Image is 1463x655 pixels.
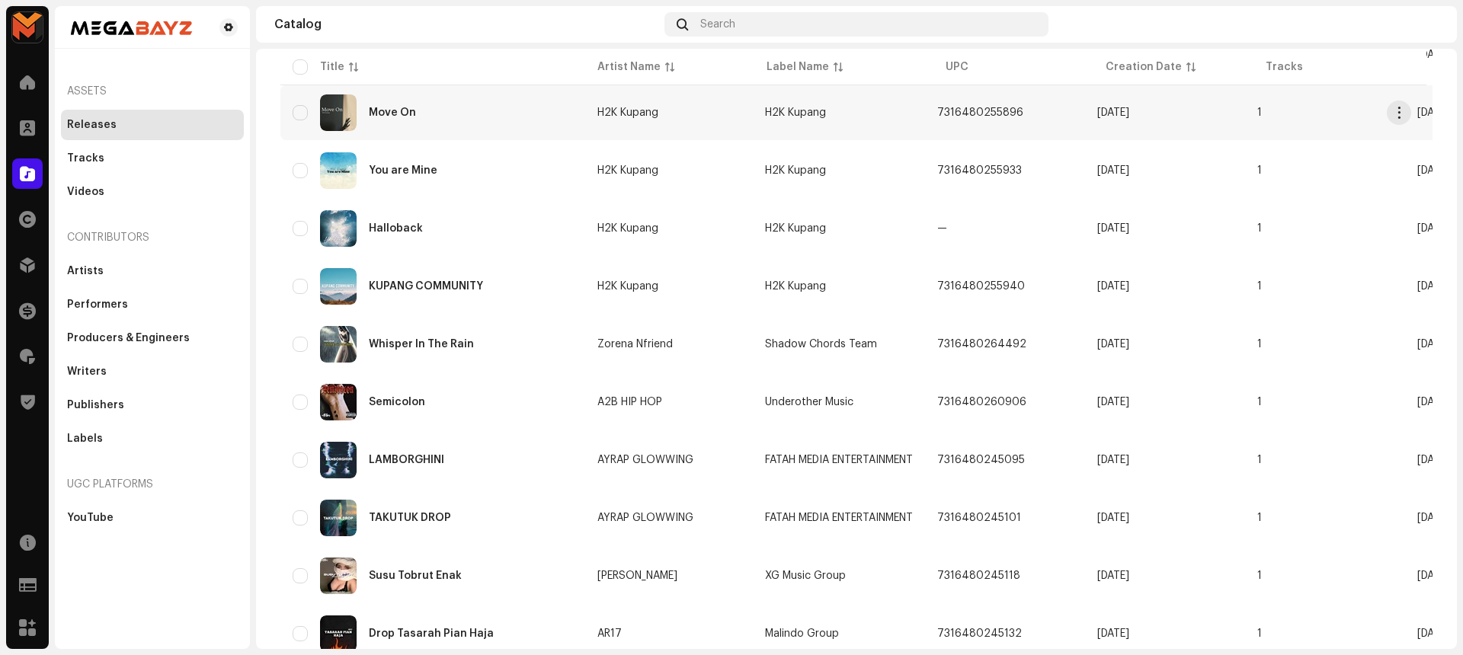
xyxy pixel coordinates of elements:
re-m-nav-item: Labels [61,423,244,454]
div: Title [320,59,344,75]
span: 1 [1257,570,1262,581]
span: Mar 25, 2025 [1417,223,1449,234]
div: H2K Kupang [597,165,658,176]
span: Mar 24, 2025 [1097,570,1129,581]
span: 1 [1257,397,1262,407]
div: [PERSON_NAME] [597,570,677,581]
re-m-nav-item: Writers [61,356,244,387]
span: Mar 25, 2025 [1417,165,1449,176]
span: Mar 24, 2025 [1417,455,1449,465]
span: Mar 24, 2025 [1097,455,1129,465]
span: Mar 24, 2025 [1417,513,1449,523]
div: Labels [67,433,103,445]
re-m-nav-item: Tracks [61,143,244,174]
re-m-nav-item: Performers [61,289,244,320]
span: Mar 25, 2025 [1097,223,1129,234]
span: 7316480245095 [937,455,1025,465]
span: 1 [1257,223,1262,234]
re-m-nav-item: Publishers [61,390,244,420]
div: H2K Kupang [597,223,658,234]
span: Mar 25, 2025 [1097,339,1129,350]
span: Mar 25, 2025 [1417,339,1449,350]
img: 118c1e73-511a-44cd-a731-b2e7055657ad [320,268,357,305]
span: Mar 25, 2025 [1097,107,1129,118]
span: XG Music Group [765,570,846,581]
img: 33c9722d-ea17-4ee8-9e7d-1db241e9a290 [12,12,43,43]
span: Mar 24, 2025 [1097,513,1129,523]
div: AYRAP GLOWWING [597,455,693,465]
span: Zorena Nfriend [597,339,741,350]
span: Mar 25, 2025 [1417,397,1449,407]
span: 7316480260906 [937,397,1026,407]
re-m-nav-item: Artists [61,256,244,286]
span: Mar 24, 2025 [1417,628,1449,639]
span: Underother Music [765,397,853,407]
div: H2K Kupang [597,107,658,118]
re-a-nav-header: Assets [61,73,244,110]
div: Contributors [61,219,244,256]
div: Writers [67,366,107,378]
div: AR17 [597,628,622,639]
span: AR17 [597,628,741,639]
span: AYRAP GLOWWING [597,455,741,465]
span: 1 [1257,165,1262,176]
span: H2K Kupang [597,281,741,292]
div: Move On [369,107,416,118]
span: Abi Fvnky [597,570,741,581]
span: AYRAP GLOWWING [597,513,741,523]
span: 7316480255940 [937,281,1025,292]
img: 466bd18e-006c-417f-b626-b4e3f10c34a5 [320,500,357,536]
span: 7316480245132 [937,628,1022,639]
span: 7316480255896 [937,107,1023,118]
span: Shadow Chords Team [765,339,877,350]
div: Artists [67,265,104,277]
div: Producers & Engineers [67,332,190,344]
span: FATAH MEDIA ENTERTAINMENT [765,513,913,523]
div: Catalog [274,18,658,30]
img: ea3f5b01-c1b1-4518-9e19-4d24e8c5836b [67,18,195,37]
span: A2B HIP HOP [597,397,741,407]
span: Mar 25, 2025 [1417,281,1449,292]
span: H2K Kupang [765,107,826,118]
div: KUPANG COMMUNITY [369,281,483,292]
span: Mar 24, 2025 [1417,570,1449,581]
div: Semicolon [369,397,425,407]
span: 7316480245101 [937,513,1021,523]
div: Drop Tasarah Pian Haja [369,628,494,639]
span: 1 [1257,281,1262,292]
img: 9efb2456-6305-4d69-97ef-3b38a6a9c3f6 [320,152,357,189]
div: A2B HIP HOP [597,397,662,407]
div: Videos [67,186,104,198]
span: H2K Kupang [765,281,826,292]
div: Releases [67,119,117,131]
span: H2K Kupang [765,165,826,176]
img: 153da927-dfd4-4fe1-9fa0-1a830bf2684a [320,384,357,420]
div: Zorena Nfriend [597,339,673,350]
div: YouTube [67,512,114,524]
span: 1 [1257,513,1262,523]
div: Halloback [369,223,423,234]
re-m-nav-item: Releases [61,110,244,140]
img: 16409f3f-88ab-4a24-81cf-ce162f051965 [320,326,357,363]
span: Malindo Group [765,628,839,639]
span: H2K Kupang [597,165,741,176]
div: Performers [67,299,128,311]
span: 1 [1257,107,1262,118]
span: 1 [1257,628,1262,639]
img: c80ab357-ad41-45f9-b05a-ac2c454cf3ef [1414,12,1439,37]
div: Whisper In The Rain [369,339,474,350]
div: LAMBORGHINI [369,455,444,465]
re-m-nav-item: Producers & Engineers [61,323,244,353]
span: Mar 25, 2025 [1097,397,1129,407]
div: TAKUTUK DROP [369,513,451,523]
re-a-nav-header: UGC Platforms [61,466,244,503]
img: 2f7c7976-c07a-4e3b-b894-50e2be40238d [320,558,357,594]
re-m-nav-item: Videos [61,177,244,207]
div: You are Mine [369,165,437,176]
span: 1 [1257,455,1262,465]
span: 7316480255933 [937,165,1022,176]
span: Search [700,18,735,30]
span: — [937,223,947,234]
